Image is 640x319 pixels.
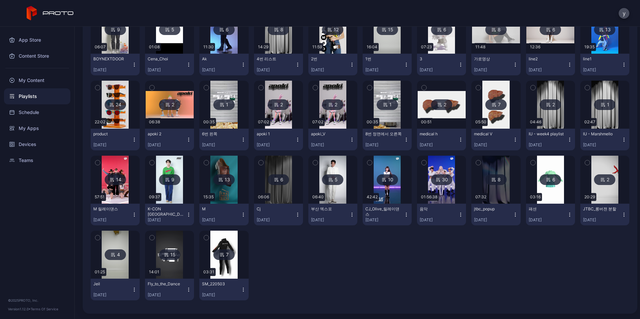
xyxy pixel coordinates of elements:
[159,24,180,35] div: 5
[148,131,184,137] div: apoki 2
[93,56,130,62] div: BOYNEXTDOOR
[31,307,58,311] a: Terms Of Service
[105,99,126,110] div: 24
[257,206,293,212] div: Cj
[420,43,433,51] div: 07:23
[257,142,295,148] div: [DATE]
[4,72,70,88] a: My Content
[583,193,596,201] div: 20:29
[4,32,70,48] a: App Store
[8,298,66,303] div: © 2025 PROTO, Inc.
[4,88,70,104] a: Playlists
[420,56,456,62] div: 3
[529,118,543,126] div: 04:46
[91,204,140,225] button: M 릴레이댄스[DATE]
[93,281,130,287] div: Jeil
[159,174,180,185] div: 9
[268,24,289,35] div: 8
[145,279,194,300] button: Fly_to_the_Dance[DATE]
[308,129,357,150] button: apoki_V[DATE]
[91,129,140,150] button: product[DATE]
[308,204,357,225] button: 부산 엑스포[DATE]
[311,131,348,137] div: apoki_V
[145,54,194,75] button: Cena_Choi[DATE]
[311,206,348,212] div: 부산 엑스포
[145,129,194,150] button: apoki 2[DATE]
[322,99,343,110] div: 2
[474,67,512,73] div: [DATE]
[365,118,379,126] div: 00:35
[199,204,248,225] button: M[DATE]
[257,118,270,126] div: 07:02
[311,118,325,126] div: 07:02
[420,131,456,137] div: medical h
[4,152,70,168] a: Teams
[529,142,567,148] div: [DATE]
[471,129,520,150] button: medical V[DATE]
[420,118,433,126] div: 00:51
[526,129,575,150] button: IU - week4 playlist[DATE]
[420,206,456,212] div: 음악
[148,217,186,223] div: [DATE]
[268,174,289,185] div: 6
[474,193,488,201] div: 07:32
[594,174,615,185] div: 2
[257,43,270,51] div: 14:29
[431,24,452,35] div: 6
[311,43,323,51] div: 11:59
[583,56,620,62] div: line1
[311,142,349,148] div: [DATE]
[257,131,293,137] div: apoki 1
[474,206,511,212] div: jtbc_popup
[322,24,343,35] div: 12
[4,48,70,64] a: Content Store
[148,43,161,51] div: 01:08
[583,217,621,223] div: [DATE]
[471,54,520,75] button: 가로영상[DATE]
[145,204,194,225] button: K-CON [GEOGRAPHIC_DATA][DATE]
[202,43,215,51] div: 11:30
[148,142,186,148] div: [DATE]
[93,268,106,276] div: 01:25
[202,118,216,126] div: 00:35
[417,129,466,150] button: medical h[DATE]
[202,56,239,62] div: Ak
[474,217,512,223] div: [DATE]
[93,217,132,223] div: [DATE]
[199,54,248,75] button: Ak[DATE]
[254,54,303,75] button: 4번 리스트[DATE]
[540,99,561,110] div: 2
[91,54,140,75] button: BOYNEXTDOOR[DATE]
[526,54,575,75] button: line2[DATE]
[365,193,379,201] div: 42:42
[583,131,620,137] div: IU - Marshmello
[93,131,130,137] div: product
[377,99,398,110] div: 1
[417,54,466,75] button: 3[DATE]
[529,56,565,62] div: line2
[213,99,235,110] div: 1
[365,206,402,217] div: CJ_Olive_릴레이댄스
[529,206,565,212] div: 패션
[8,307,31,311] span: Version 1.12.0 •
[93,43,107,51] div: 06:07
[202,281,239,287] div: SM_220503
[4,104,70,120] a: Schedule
[202,67,240,73] div: [DATE]
[308,54,357,75] button: 2번[DATE]
[202,131,239,137] div: 6번 왼쪽
[529,193,542,201] div: 03:16
[148,193,161,201] div: 09:37
[202,268,216,276] div: 03:31
[93,193,106,201] div: 57:51
[93,118,107,126] div: 22:02
[485,174,507,185] div: 8
[257,217,295,223] div: [DATE]
[213,249,235,260] div: 7
[93,142,132,148] div: [DATE]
